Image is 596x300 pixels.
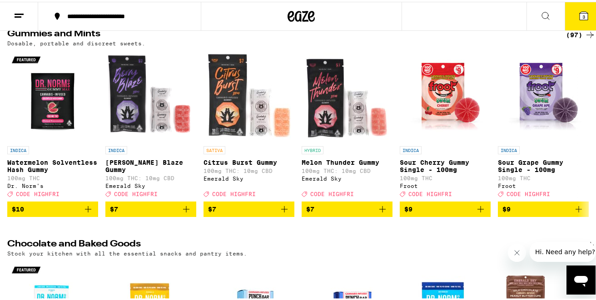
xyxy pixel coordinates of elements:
span: CODE HIGHFRI [507,189,550,195]
span: CODE HIGHFRI [114,189,158,195]
button: Add to bag [204,200,294,215]
a: Open page for Melon Thunder Gummy from Emerald Sky [302,49,392,200]
img: Froot - Sour Grape Gummy Single - 100mg [498,49,589,140]
a: Open page for Citrus Burst Gummy from Emerald Sky [204,49,294,200]
div: Emerald Sky [105,181,196,187]
p: INDICA [498,144,520,152]
span: 3 [582,12,585,18]
button: Add to bag [7,200,98,215]
div: Froot [498,181,589,187]
p: [PERSON_NAME] Blaze Gummy [105,157,196,172]
div: Dr. Norm's [7,181,98,187]
button: Add to bag [498,200,589,215]
span: $10 [12,204,24,211]
p: Sour Cherry Gummy Single - 100mg [400,157,491,172]
p: HYBRID [302,144,323,152]
span: $7 [306,204,314,211]
a: (97) [566,28,596,39]
button: Add to bag [400,200,491,215]
p: SATIVA [204,144,225,152]
span: CODE HIGHFRI [310,189,354,195]
p: 100mg THC: 10mg CBD [204,166,294,172]
h2: Gummies and Mints [7,28,551,39]
img: Dr. Norm's - Watermelon Solventless Hash Gummy [7,49,98,140]
button: Add to bag [302,200,392,215]
p: Dosable, portable and discreet sweets. [7,39,145,44]
h2: Chocolate and Baked Goods [7,238,551,249]
img: Froot - Sour Cherry Gummy Single - 100mg [400,49,491,140]
p: 100mg THC [400,173,491,179]
span: $7 [110,204,118,211]
a: Open page for Berry Blaze Gummy from Emerald Sky [105,49,196,200]
img: Emerald Sky - Melon Thunder Gummy [302,49,392,140]
p: Watermelon Solventless Hash Gummy [7,157,98,172]
div: Emerald Sky [302,174,392,180]
img: Emerald Sky - Berry Blaze Gummy [105,49,196,140]
p: 100mg THC [7,173,98,179]
p: 100mg THC: 10mg CBD [105,173,196,179]
p: 100mg THC [498,173,589,179]
p: INDICA [105,144,127,152]
span: $7 [208,204,216,211]
button: Add to bag [105,200,196,215]
div: Froot [400,181,491,187]
a: (20) [566,238,596,249]
span: $9 [502,204,511,211]
div: Emerald Sky [204,174,294,180]
p: Stock your kitchen with all the essential snacks and pantry items. [7,249,247,255]
p: Citrus Burst Gummy [204,157,294,164]
span: CODE HIGHFRI [16,189,60,195]
a: Open page for Watermelon Solventless Hash Gummy from Dr. Norm's [7,49,98,200]
span: CODE HIGHFRI [408,189,452,195]
span: CODE HIGHFRI [212,189,256,195]
a: Open page for Sour Cherry Gummy Single - 100mg from Froot [400,49,491,200]
p: INDICA [7,144,29,152]
img: Emerald Sky - Citrus Burst Gummy [204,49,294,140]
a: Open page for Sour Grape Gummy Single - 100mg from Froot [498,49,589,200]
p: Sour Grape Gummy Single - 100mg [498,157,589,172]
p: 100mg THC: 10mg CBD [302,166,392,172]
p: Melon Thunder Gummy [302,157,392,164]
span: $9 [404,204,412,211]
iframe: Message from company [530,240,596,260]
iframe: Close message [508,242,526,260]
iframe: Button to launch messaging window [566,264,596,293]
p: INDICA [400,144,422,152]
